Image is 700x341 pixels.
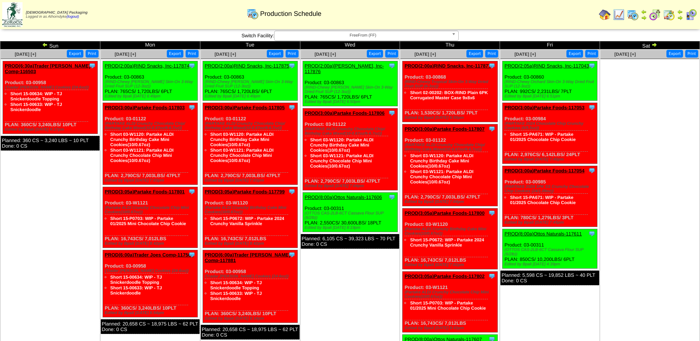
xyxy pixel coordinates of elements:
img: Tooltip [588,62,596,69]
button: Export [267,50,283,58]
span: [DEMOGRAPHIC_DATA] Packaging [26,11,87,15]
div: Edited by Bpali [DATE] 7:02pm [404,263,497,267]
a: PROD(8:00a)Ottos Naturals-117606 [305,194,382,200]
td: Sat [600,41,700,49]
div: Product: 03-00863 PLAN: 765CS / 1,720LBS / 6PLT [203,61,297,101]
a: PROD(2:00a)[PERSON_NAME], Inc-117876 [305,63,384,74]
img: calendarcustomer.gif [685,9,697,21]
div: (PARTAKE ALDI Crunchy Chocolate Chip/ Birthday Cake Mixed(10-0.67oz/6-6.7oz)) [305,127,397,136]
a: Short 03-W1121: Partake ALDI Crunchy Chocolate Chip Mini Cookies(10/0.67oz) [210,148,274,163]
div: (OTTOS CAS-2LB-6CT Cassava Flour SUP (6/2lb)) [305,211,397,220]
td: Thu [400,41,500,49]
div: Edited by Bpali [DATE] 7:04pm [305,184,397,188]
a: Short 03-W1121: Partake ALDI Crunchy Chocolate Chip Mini Cookies(10/0.67oz) [410,169,473,185]
td: Tue [200,41,300,49]
a: PROD(6:00a)Trader Joes Comp-117564 [105,252,194,258]
img: calendarprod.gif [247,8,259,20]
div: Planned: 360 CS ~ 3,240 LBS ~ 10 PLT Done: 0 CS [1,136,100,151]
img: arrowright.gif [677,15,683,21]
a: [DATE] [+] [215,52,236,57]
div: Product: 03-00984 PLAN: 2,976CS / 6,142LBS / 24PLT [503,103,597,164]
div: (Partake ALDI Crunchy Birthday Cake Mini Cookies(10/0.67oz)) [404,227,497,236]
a: PROD(3:00a)Partake Foods-117807 [404,126,485,132]
div: Product: 03-00985 PLAN: 780CS / 1,279LBS / 3PLT [503,166,597,227]
div: Product: 03-W1120 PLAN: 16,743CS / 7,012LBS [203,187,297,248]
div: (PARTAKE 2024 3PK SS Crunchy Chocolate Chip Cookies (24/1.09oz)) [504,185,597,193]
a: PROD(3:05a)Partake Foods-117800 [404,210,485,216]
a: PROD(2:00a)RIND Snacks, Inc-117874 [105,63,189,69]
a: Short 15-PA671: WIP - Partake 01/2025 Chocolate Chip Cookie [510,195,576,205]
div: Product: 03-00311 PLAN: 850CS / 10,200LBS / 6PLT [503,229,597,269]
img: Tooltip [188,104,196,111]
div: Edited by Bpali [DATE] 6:49pm [105,94,197,99]
a: PROD(3:00a)Partake Foods-117806 [305,110,385,116]
span: Logged in as Athorndyke [26,11,87,19]
img: Tooltip [388,193,396,201]
img: Tooltip [288,251,296,258]
div: Planned: 20,658 CS ~ 18,975 LBS ~ 62 PLT Done: 0 CS [201,325,300,340]
td: Wed [300,41,400,49]
a: [DATE] [+] [414,52,436,57]
a: Short 15-P0703: WIP - Partake 01/2025 Mini Chocolate Chip Cookie [410,300,486,311]
div: Edited by Bpali [DATE] 8:42pm [205,241,297,246]
button: Print [485,50,498,58]
a: Short 03-W1120: Partake ALDI Crunchy Birthday Cake Mini Cookies(10/0.67oz) [310,137,374,153]
a: Short 03-W1120: Partake ALDI Crunchy Birthday Cake Mini Cookies(10/0.67oz) [110,132,174,147]
div: (Partake ALDI Crunchy Birthday Cake Mini Cookies(10/0.67oz)) [205,206,297,214]
div: Product: 03-W1120 PLAN: 16,743CS / 7,012LBS [403,209,497,269]
img: Tooltip [488,209,496,217]
a: PROD(6:30a)Trader [PERSON_NAME] Comp-116503 [5,63,90,74]
div: Edited by Bpali [DATE] 8:19pm [305,225,397,230]
a: PROD(8:00a)Ottos Naturals-117611 [504,231,582,237]
img: Tooltip [388,109,396,117]
a: Short 15-00634: WIP - TJ Snickerdoodle Topping [10,91,62,101]
img: arrowleft.gif [42,42,48,48]
a: Short 15-00634: WIP - TJ Snickerdoodle Topping [210,280,262,290]
img: Tooltip [188,188,196,195]
img: home.gif [599,9,611,21]
span: [DATE] [+] [115,52,136,57]
img: Tooltip [588,104,596,111]
a: Short 03-W1120: Partake ALDI Crunchy Birthday Cake Mini Cookies(10/0.67oz) [410,153,473,169]
div: Product: 03-00860 PLAN: 992CS / 2,231LBS / 7PLT [503,61,597,101]
div: Planned: 6,105 CS ~ 39,323 LBS ~ 70 PLT Done: 0 CS [301,234,400,249]
a: Short 15-P0672: WIP - Partake 2024 Crunchy Vanilla Sprinkle [410,237,484,248]
button: Export [367,50,383,58]
img: Tooltip [288,188,296,195]
div: (Trader [PERSON_NAME] Cookies (24-6oz)) [105,269,197,273]
div: Product: 03-01122 PLAN: 2,790CS / 7,003LBS / 47PLT [203,103,297,185]
img: arrowright.gif [641,15,647,21]
div: Product: 03-00958 PLAN: 360CS / 3,240LBS / 10PLT [203,250,297,323]
div: Product: 03-00863 PLAN: 765CS / 1,720LBS / 6PLT [303,61,397,106]
div: Product: 03-01122 PLAN: 2,790CS / 7,003LBS / 47PLT [303,108,397,190]
div: Product: 03-00868 PLAN: 1,530CS / 1,720LBS / 7PLT [403,61,497,122]
img: Tooltip [488,125,496,132]
div: Product: 03-01122 PLAN: 2,790CS / 7,003LBS / 47PLT [103,103,197,185]
img: arrowleft.gif [677,9,683,15]
span: FreeFrom (FF) [277,31,449,40]
a: [DATE] [+] [514,52,536,57]
div: Edited by Bpali [DATE] 6:51pm [504,94,597,99]
img: line_graph.gif [613,9,625,21]
div: (Trader [PERSON_NAME] Cookies (24-6oz)) [5,85,97,90]
span: [DATE] [+] [614,52,636,57]
a: Short 15-00633: WIP - TJ Snickerdoodle [210,291,262,301]
a: PROD(3:05a)Partake Foods-117799 [205,189,285,194]
div: Edited by Bpali [DATE] 6:54pm [105,311,197,315]
a: PROD(6:00a)Trader [PERSON_NAME] Comp-117881 [205,252,290,263]
div: Planned: 5,598 CS ~ 19,852 LBS ~ 40 PLT Done: 0 CS [500,271,599,285]
div: Product: 03-01122 PLAN: 2,790CS / 7,003LBS / 47PLT [403,124,497,206]
button: Print [585,50,598,58]
div: (Partake ALDI Crunchy Chocolate Chip Mini Cookies(10/0.67oz)) [105,206,197,214]
div: (PARTAKE ALDI Crunchy Chocolate Chip/ Birthday Cake Mixed(10-0.67oz/6-6.7oz)) [205,121,297,130]
img: Tooltip [188,251,196,258]
span: [DATE] [+] [15,52,36,57]
button: Export [167,50,183,58]
div: Edited by Bpali [DATE] 7:03pm [105,178,197,183]
img: calendarblend.gif [649,9,661,21]
img: calendarprod.gif [627,9,639,21]
a: Short 15-00633: WIP - TJ Snickerdoodle [10,102,62,112]
a: (logout) [66,15,79,19]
